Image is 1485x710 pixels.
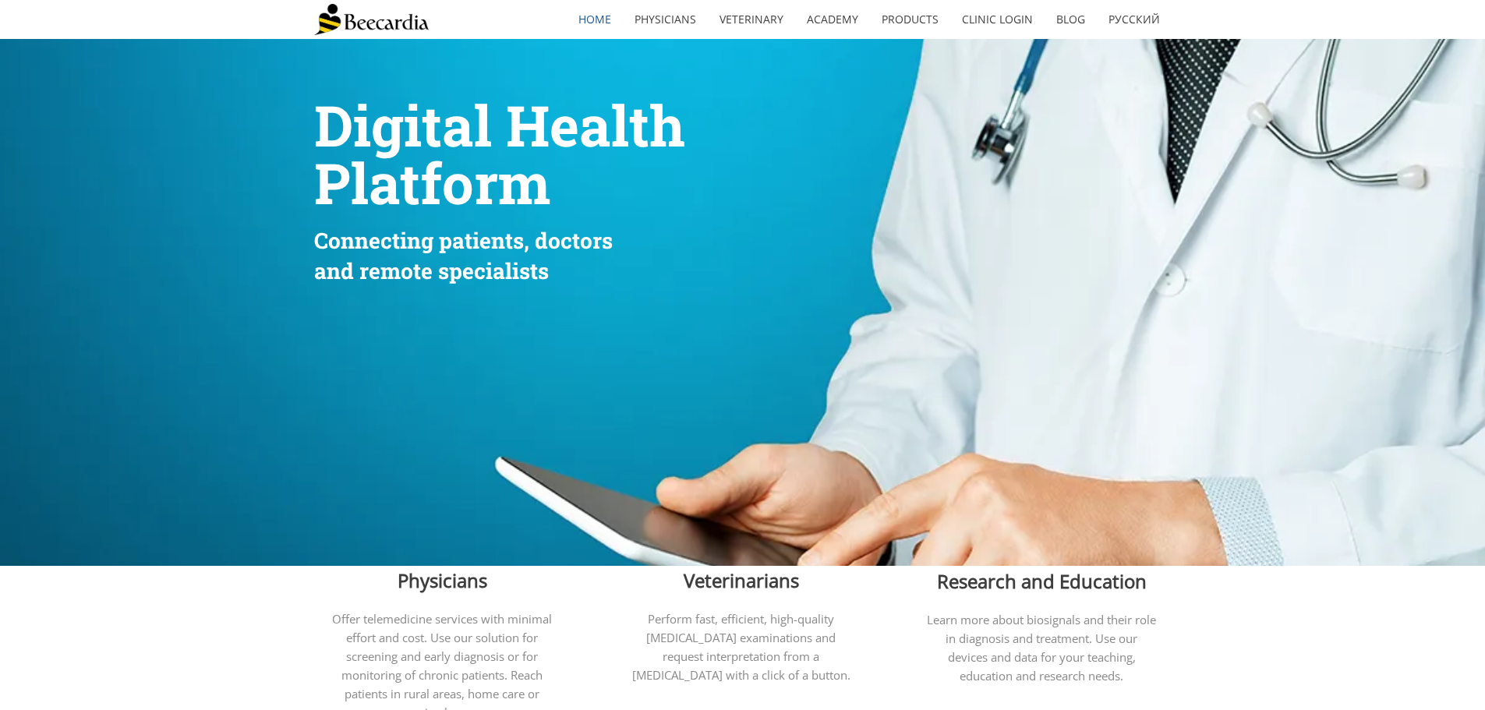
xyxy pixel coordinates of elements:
a: Clinic Login [950,2,1045,37]
a: Products [870,2,950,37]
span: Learn more about biosignals and their role in diagnosis and treatment. Use our devices and data f... [927,612,1156,684]
a: Blog [1045,2,1097,37]
span: Veterinarians [684,567,799,593]
a: Physicians [623,2,708,37]
span: and remote specialists [314,256,549,285]
span: Platform [314,146,550,220]
a: Academy [795,2,870,37]
span: Digital Health [314,88,685,162]
a: home [567,2,623,37]
span: Perform fast, efficient, high-quality [MEDICAL_DATA] examinations and request interpretation from... [632,611,850,683]
img: Beecardia [314,4,429,35]
span: Physicians [398,567,487,593]
span: Research and Education [937,568,1147,594]
a: Veterinary [708,2,795,37]
span: Connecting patients, doctors [314,226,613,255]
a: Русский [1097,2,1172,37]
